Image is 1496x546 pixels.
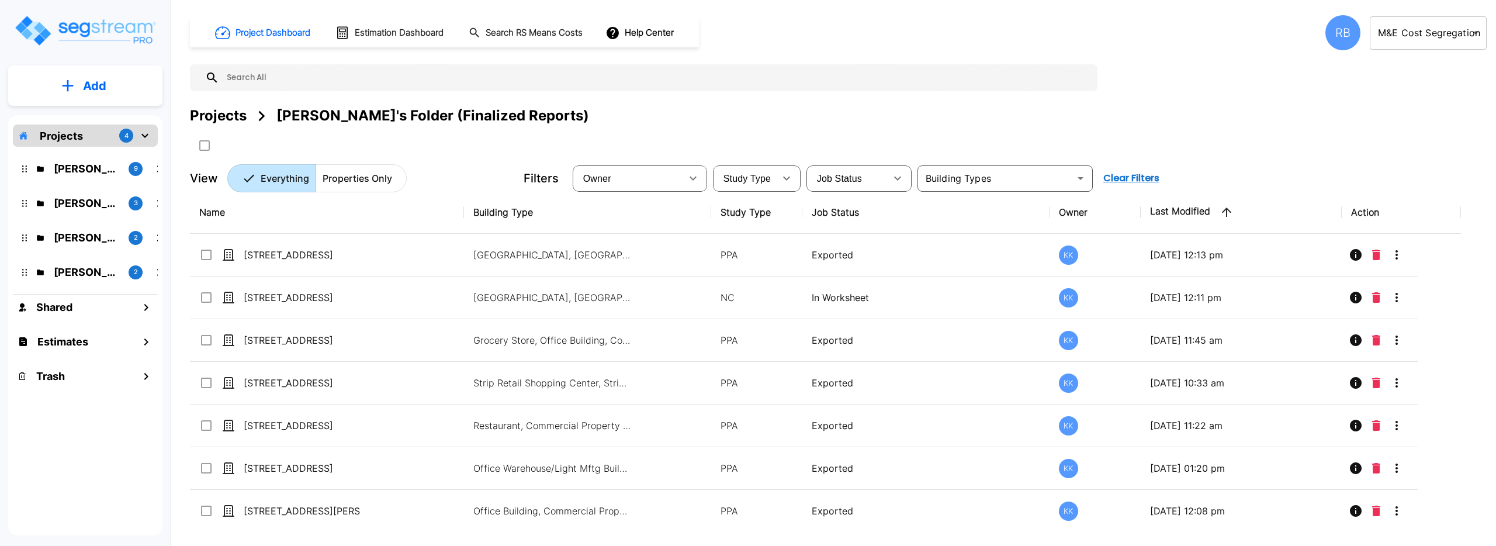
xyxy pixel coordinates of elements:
[711,191,802,234] th: Study Type
[721,419,793,433] p: PPA
[809,162,886,195] div: Select
[261,171,309,185] p: Everything
[473,248,631,262] p: [GEOGRAPHIC_DATA], [GEOGRAPHIC_DATA]
[812,461,1040,475] p: Exported
[193,134,216,157] button: SelectAll
[227,164,407,192] div: Platform
[721,504,793,518] p: PPA
[1059,288,1078,307] div: KK
[276,105,589,126] div: [PERSON_NAME]'s Folder (Finalized Reports)
[190,191,464,234] th: Name
[134,267,138,277] p: 2
[721,291,793,305] p: NC
[1344,286,1367,309] button: Info
[1072,170,1089,186] button: Open
[355,26,444,40] h1: Estimation Dashboard
[1367,414,1385,437] button: Delete
[331,20,450,45] button: Estimation Dashboard
[236,26,310,40] h1: Project Dashboard
[1385,371,1408,395] button: More-Options
[134,198,138,208] p: 3
[323,171,392,185] p: Properties Only
[575,162,681,195] div: Select
[812,248,1040,262] p: Exported
[817,174,862,184] span: Job Status
[244,376,361,390] p: [STREET_ADDRESS]
[1367,243,1385,267] button: Delete
[1150,291,1332,305] p: [DATE] 12:11 pm
[524,170,559,187] p: Filters
[812,376,1040,390] p: Exported
[1367,286,1385,309] button: Delete
[1150,376,1332,390] p: [DATE] 10:33 am
[1059,502,1078,521] div: KK
[1385,414,1408,437] button: More-Options
[190,170,218,187] p: View
[1344,329,1367,352] button: Info
[473,419,631,433] p: Restaurant, Commercial Property Site
[721,376,793,390] p: PPA
[83,77,106,95] p: Add
[1059,246,1078,265] div: KK
[8,69,162,103] button: Add
[1378,26,1468,40] p: M&E Cost Segregation
[124,131,129,141] p: 4
[1059,416,1078,436] div: KK
[1344,414,1367,437] button: Info
[244,461,361,475] p: [STREET_ADDRESS]
[36,368,65,384] h1: Trash
[1325,15,1360,50] div: RB
[802,191,1049,234] th: Job Status
[54,264,119,280] p: M.E. Folder
[1367,371,1385,395] button: Delete
[1150,461,1332,475] p: [DATE] 01:20 pm
[1059,331,1078,350] div: KK
[244,291,361,305] p: [STREET_ADDRESS]
[812,504,1040,518] p: Exported
[54,230,119,246] p: Karina's Folder
[210,20,317,46] button: Project Dashboard
[40,128,83,144] p: Projects
[473,376,631,390] p: Strip Retail Shopping Center, Strip Retail Shopping Center, Strip Retail Shopping Center, Commerc...
[721,461,793,475] p: PPA
[1150,419,1332,433] p: [DATE] 11:22 am
[244,504,361,518] p: [STREET_ADDRESS][PERSON_NAME]
[13,14,157,47] img: Logo
[1385,286,1408,309] button: More-Options
[921,170,1070,186] input: Building Types
[1385,457,1408,480] button: More-Options
[1059,459,1078,478] div: KK
[227,164,316,192] button: Everything
[721,248,793,262] p: PPA
[1344,499,1367,523] button: Info
[1150,248,1332,262] p: [DATE] 12:13 pm
[603,22,678,44] button: Help Center
[1050,191,1141,234] th: Owner
[1367,499,1385,523] button: Delete
[54,195,119,211] p: Jon's Folder
[1141,191,1342,234] th: Last Modified
[473,504,631,518] p: Office Building, Commercial Property Site
[812,419,1040,433] p: Exported
[1150,504,1332,518] p: [DATE] 12:08 pm
[190,105,247,126] div: Projects
[812,333,1040,347] p: Exported
[473,333,631,347] p: Grocery Store, Office Building, Commercial Property Site
[134,164,138,174] p: 9
[715,162,775,195] div: Select
[721,333,793,347] p: PPA
[1385,499,1408,523] button: More-Options
[1099,167,1164,190] button: Clear Filters
[1059,374,1078,393] div: KK
[134,233,138,243] p: 2
[1150,333,1332,347] p: [DATE] 11:45 am
[54,161,119,177] p: Kristina's Folder (Finalized Reports)
[1344,457,1367,480] button: Info
[244,248,361,262] p: [STREET_ADDRESS]
[219,64,1092,91] input: Search All
[723,174,771,184] span: Study Type
[486,26,583,40] h1: Search RS Means Costs
[473,291,631,305] p: [GEOGRAPHIC_DATA], [GEOGRAPHIC_DATA]
[1367,329,1385,352] button: Delete
[37,334,88,350] h1: Estimates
